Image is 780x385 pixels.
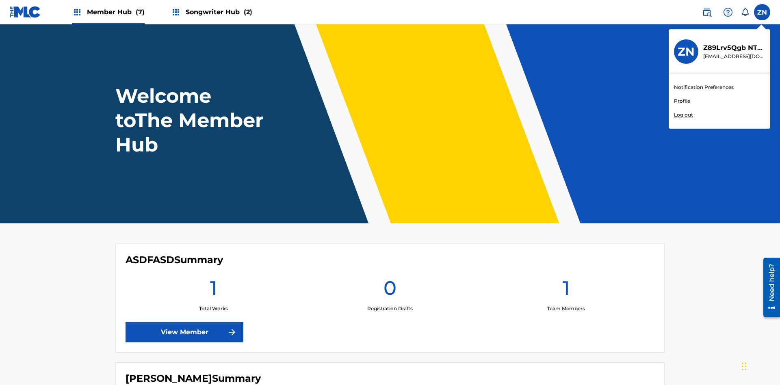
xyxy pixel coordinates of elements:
[703,43,765,53] p: Z89Lrv5Qgb NTmEAeOiHt
[678,45,695,59] h3: ZN
[244,8,252,16] span: (2)
[115,84,267,157] h1: Welcome to The Member Hub
[10,6,41,18] img: MLC Logo
[757,8,767,17] span: ZN
[210,276,217,305] h1: 1
[739,346,780,385] iframe: Chat Widget
[126,254,223,266] h4: ASDFASD
[186,7,252,17] span: Songwriter Hub
[720,4,736,20] div: Help
[547,305,585,312] p: Team Members
[72,7,82,17] img: Top Rightsholders
[699,4,715,20] a: Public Search
[227,327,237,337] img: f7272a7cc735f4ea7f67.svg
[383,276,396,305] h1: 0
[757,255,780,321] iframe: Resource Center
[126,322,243,342] a: View Member
[199,305,228,312] p: Total Works
[136,8,145,16] span: (7)
[171,7,181,17] img: Top Rightsholders
[741,8,749,16] div: Notifications
[87,7,145,17] span: Member Hub
[702,7,712,17] img: search
[723,7,733,17] img: help
[126,372,261,385] h4: CHARLIE PACE
[563,276,570,305] h1: 1
[367,305,413,312] p: Registration Drafts
[703,53,765,60] p: cleosongwriter@gmail.com
[754,4,770,20] div: User Menu
[674,111,693,119] p: Log out
[674,84,734,91] a: Notification Preferences
[674,97,690,105] a: Profile
[742,354,747,379] div: Drag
